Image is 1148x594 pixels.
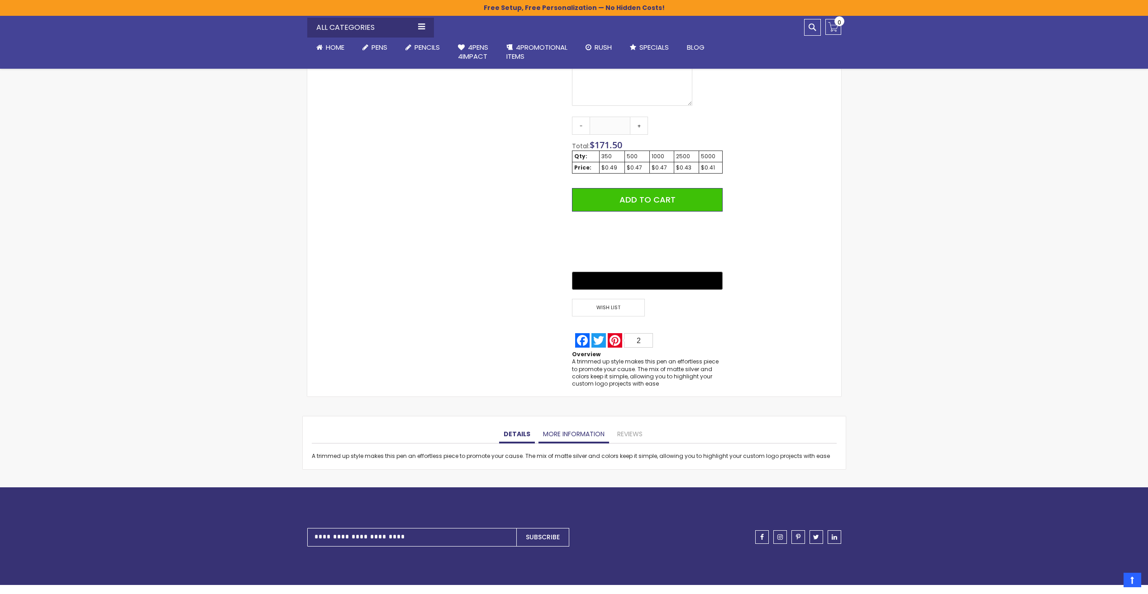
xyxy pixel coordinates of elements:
span: Blog [687,42,705,52]
div: $0.49 [601,164,623,171]
a: pinterest [791,530,805,544]
div: A trimmed up style makes this pen an effortless piece to promote your cause. The mix of matte sil... [572,358,722,387]
a: More Information [538,425,609,443]
a: 0 [825,19,841,35]
a: Blog [678,38,714,57]
button: Subscribe [516,528,569,547]
button: Buy with GPay [572,272,722,290]
span: 4PROMOTIONAL ITEMS [506,42,567,61]
span: 171.50 [595,139,622,151]
a: 4Pens4impact [449,38,497,67]
a: Specials [621,38,678,57]
span: Total: [572,141,590,151]
a: 4PROMOTIONALITEMS [497,38,576,67]
span: Specials [639,42,669,52]
strong: Qty: [574,152,587,160]
strong: Price: [574,164,591,171]
div: 500 [627,153,648,160]
span: Add to Cart [619,194,676,205]
a: - [572,117,590,135]
button: Add to Cart [572,188,722,212]
iframe: PayPal [572,218,722,265]
span: Subscribe [526,533,560,542]
span: Wish List [572,299,644,316]
span: pinterest [796,534,800,540]
iframe: Google Customer Reviews [1073,570,1148,594]
a: Rush [576,38,621,57]
div: $0.47 [652,164,672,171]
span: Pencils [414,42,440,52]
span: instagram [777,534,783,540]
span: 2 [637,337,641,344]
a: Pinterest2 [607,333,654,348]
span: linkedin [832,534,837,540]
span: twitter [813,534,819,540]
a: instagram [773,530,787,544]
strong: Overview [572,350,600,358]
a: facebook [755,530,769,544]
span: Rush [595,42,612,52]
a: Reviews [613,425,647,443]
a: Pens [353,38,396,57]
div: $0.47 [627,164,648,171]
span: facebook [760,534,764,540]
div: A trimmed up style makes this pen an effortless piece to promote your cause. The mix of matte sil... [312,453,837,460]
div: 5000 [701,153,720,160]
div: $0.41 [701,164,720,171]
span: 4Pens 4impact [458,42,488,61]
a: Twitter [591,333,607,348]
a: Details [499,425,535,443]
div: 1000 [652,153,672,160]
a: twitter [810,530,823,544]
a: + [630,117,648,135]
span: Pens [372,42,387,52]
div: $0.43 [676,164,697,171]
a: Pencils [396,38,449,57]
span: 0 [838,18,841,27]
a: Wish List [572,299,647,316]
span: Home [326,42,344,52]
a: Home [307,38,353,57]
div: 2500 [676,153,697,160]
div: 350 [601,153,623,160]
div: All Categories [307,18,434,38]
span: $ [590,139,622,151]
a: linkedin [828,530,841,544]
a: Facebook [574,333,591,348]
